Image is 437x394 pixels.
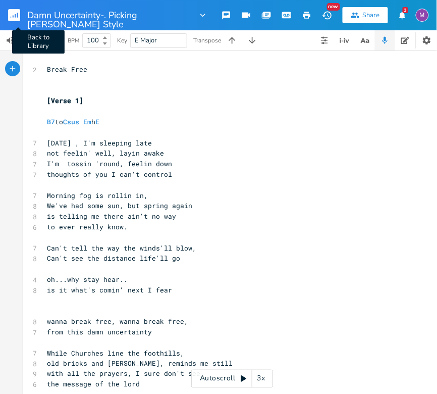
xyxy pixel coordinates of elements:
span: from this damn uncertainty [47,327,152,336]
div: Autoscroll [191,370,273,388]
span: with all the prayers, I sure don't see [47,369,200,378]
button: 1 [392,6,412,24]
span: Break Free [47,65,87,74]
span: thoughts of you I can't control [47,170,172,179]
span: oh...why stay hear.. [47,275,128,284]
div: 3x [252,370,270,388]
div: BPM [68,38,79,43]
span: wanna break free, wanna break free, [47,317,188,326]
div: Share [363,11,380,20]
button: Back to Library [8,3,28,27]
span: Csus [63,117,79,126]
span: Can't see the distance life'll go [47,254,180,263]
span: to ever really know. [47,222,128,231]
span: to h [47,117,99,126]
span: is telling me there ain't no way [47,212,176,221]
span: not feelin' well, layin awake [47,149,164,158]
span: [Verse 1] [47,96,83,105]
div: 1 [403,7,408,13]
span: While Churches line the foothills, [47,349,184,358]
button: Share [343,7,388,23]
div: New [327,3,340,11]
div: Transpose [193,37,221,43]
span: old bricks and [PERSON_NAME], reminds me still [47,359,233,368]
span: I'm tossin 'round, feelin down [47,159,172,168]
span: Em [83,117,91,126]
span: [DATE] , I'm sleeping late [47,138,152,147]
div: Key [117,37,127,43]
span: the message of the lord [47,380,140,389]
span: is it what's comin' next I fear [47,285,172,294]
div: melindameshad [416,9,429,22]
span: E Major [135,36,157,45]
span: Morning fog is rollin in, [47,191,148,200]
span: Can't tell the way the winds'll blow, [47,243,196,253]
span: B7 [47,117,55,126]
span: We've had some sun, but spring again [47,201,192,210]
button: M [416,4,429,27]
button: New [317,6,337,24]
span: Damn Uncertainty-. Picking [PERSON_NAME] Style [27,11,194,20]
span: E [95,117,99,126]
